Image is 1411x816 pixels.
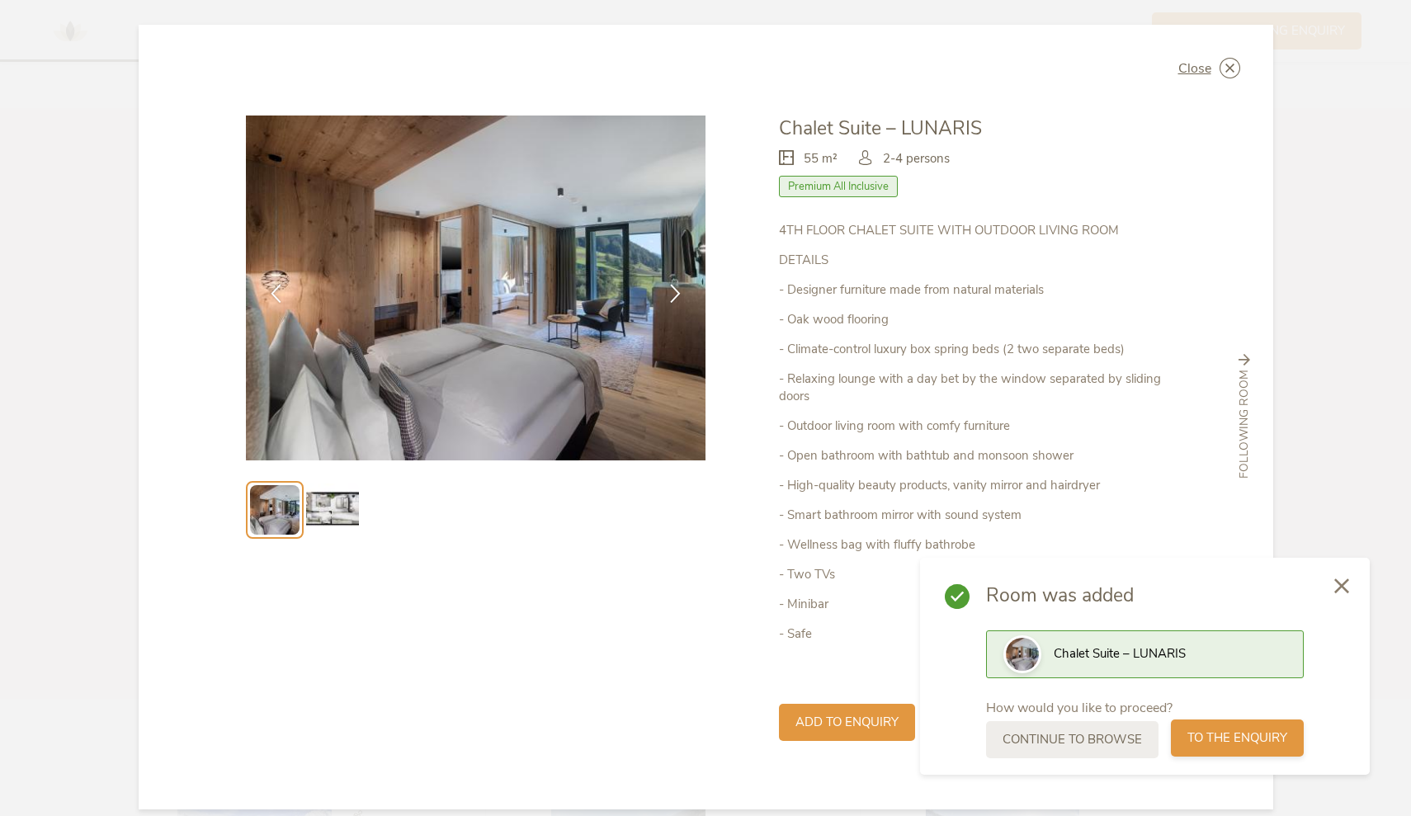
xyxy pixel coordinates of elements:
p: - Outdoor living room with comfy furniture [779,417,1165,435]
span: Room was added [986,583,1304,609]
span: Chalet Suite – LUNARIS [779,116,982,141]
p: - Two TVs [779,566,1165,583]
p: 4TH FLOOR CHALET SUITE WITH OUTDOOR LIVING ROOM [779,222,1165,239]
p: - Smart bathroom mirror with sound system [779,507,1165,524]
span: How would you like to proceed? [986,699,1173,717]
img: Chalet Suite – LUNARIS [246,116,706,460]
p: - Relaxing lounge with a day bet by the window separated by sliding doors [779,370,1165,405]
p: - Wellness bag with fluffy bathrobe [779,536,1165,554]
p: - Designer furniture made from natural materials [779,281,1165,299]
span: continue to browse [1003,731,1142,748]
span: to the enquiry [1187,729,1287,747]
p: - Minibar [779,596,1165,613]
span: following room [1236,370,1253,479]
img: Preview [250,485,300,535]
span: 2-4 persons [883,150,950,167]
p: - High-quality beauty products, vanity mirror and hairdryer [779,477,1165,494]
span: Premium All Inclusive [779,176,898,197]
p: - Climate-control luxury box spring beds (2 two separate beds) [779,341,1165,358]
img: Preview [306,483,359,536]
p: - Safe [779,625,1165,643]
p: - Oak wood flooring [779,311,1165,328]
span: 55 m² [804,150,838,167]
p: - Open bathroom with bathtub and monsoon shower [779,447,1165,465]
img: Preview [1006,638,1039,671]
p: DETAILS [779,252,1165,269]
span: Chalet Suite – LUNARIS [1054,645,1186,662]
